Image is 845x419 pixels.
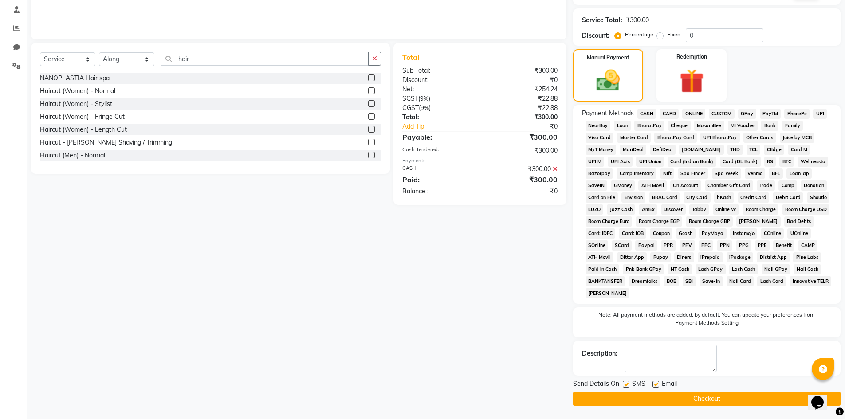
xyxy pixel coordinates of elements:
[650,145,676,155] span: DefiDeal
[684,192,711,203] span: City Card
[617,168,656,179] span: Complimentary
[798,240,817,251] span: CAMP
[801,180,827,191] span: Donation
[700,133,740,143] span: UPI BharatPay
[396,132,480,142] div: Payable:
[612,240,632,251] span: SCard
[586,204,604,215] span: LUZO
[676,53,707,61] label: Redemption
[808,384,836,410] iframe: chat widget
[586,240,609,251] span: SOnline
[668,157,716,167] span: Card (Indian Bank)
[634,121,664,131] span: BharatPay
[586,252,614,262] span: ATH Movil
[611,180,635,191] span: GMoney
[720,157,761,167] span: Card (DL Bank)
[714,192,734,203] span: bKash
[396,122,494,131] a: Add Tip
[757,252,790,262] span: District App
[678,168,708,179] span: Spa Finder
[620,145,646,155] span: MariDeal
[396,66,480,75] div: Sub Total:
[582,311,832,330] label: Note: All payment methods are added, by default. You can update your preferences from
[743,133,776,143] span: Other Cards
[586,145,617,155] span: MyT Money
[764,157,776,167] span: RS
[757,276,786,286] span: Lash Card
[682,109,705,119] span: ONLINE
[586,157,605,167] span: UPI M
[586,276,625,286] span: BANKTANSFER
[40,86,115,96] div: Haircut (Women) - Normal
[660,168,674,179] span: Nift
[480,174,564,185] div: ₹300.00
[779,157,794,167] span: BTC
[40,99,112,109] div: Haircut (Women) - Stylist
[40,74,110,83] div: NANOPLASTIA Hair spa
[761,121,778,131] span: Bank
[769,168,783,179] span: BFL
[778,180,797,191] span: Comp
[782,121,803,131] span: Family
[480,187,564,196] div: ₹0
[672,66,711,96] img: _gift.svg
[664,276,679,286] span: BOB
[668,121,691,131] span: Cheque
[689,204,709,215] span: Tabby
[764,145,784,155] span: CEdge
[773,192,803,203] span: Debit Card
[420,95,428,102] span: 9%
[650,252,671,262] span: Rupay
[582,349,617,358] div: Description:
[654,133,697,143] span: BharatPay Card
[699,240,714,251] span: PPC
[790,276,831,286] span: Innovative TELR
[712,168,741,179] span: Spa Week
[700,276,723,286] span: Save-In
[709,109,735,119] span: CUSTOM
[717,240,732,251] span: PPN
[784,216,814,227] span: Bad Debts
[661,240,676,251] span: PPR
[573,392,841,406] button: Checkout
[582,31,609,40] div: Discount:
[738,192,770,203] span: Credit Card
[694,121,724,131] span: MosamBee
[729,264,758,274] span: Lash Cash
[813,109,827,119] span: UPI
[586,264,620,274] span: Paid in Cash
[617,133,651,143] span: Master Card
[632,379,645,390] span: SMS
[40,112,125,121] div: Haircut (Women) - Fringe Cut
[626,16,649,25] div: ₹300.00
[773,240,795,251] span: Benefit
[793,252,821,262] span: Pine Labs
[629,276,660,286] span: Dreamfolks
[660,109,679,119] span: CARD
[784,109,810,119] span: PhonePe
[638,180,667,191] span: ATH Movil
[637,109,656,119] span: CASH
[676,228,696,239] span: Gcash
[494,122,564,131] div: ₹0
[161,52,369,66] input: Search or Scan
[760,109,781,119] span: PayTM
[586,133,614,143] span: Visa Card
[727,145,743,155] span: THD
[788,145,810,155] span: Card M
[686,216,733,227] span: Room Charge GBP
[480,85,564,94] div: ₹254.24
[674,252,694,262] span: Diners
[650,228,672,239] span: Coupon
[698,252,723,262] span: iPrepaid
[40,138,172,147] div: Haircut - [PERSON_NAME] Shaving / Trimming
[480,75,564,85] div: ₹0
[762,264,790,274] span: Nail GPay
[798,157,828,167] span: Wellnessta
[794,264,821,274] span: Nail Cash
[782,204,829,215] span: Room Charge USD
[480,132,564,142] div: ₹300.00
[480,146,564,155] div: ₹300.00
[617,252,647,262] span: Dittor App
[636,216,682,227] span: Room Charge EGP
